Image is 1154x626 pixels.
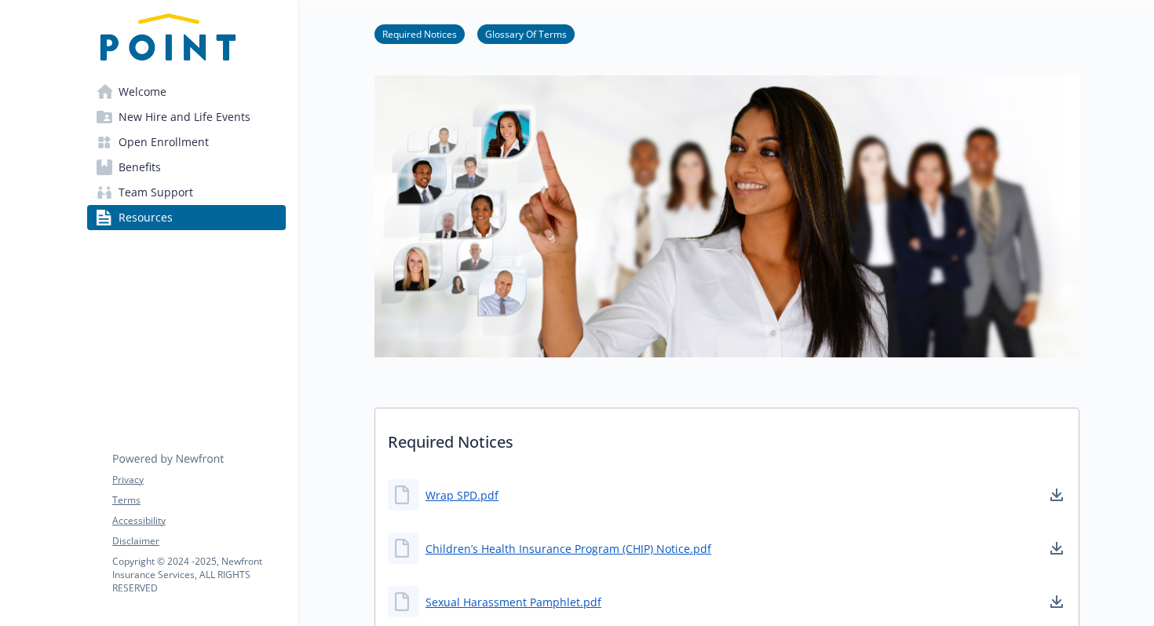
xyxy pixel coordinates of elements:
[425,540,711,557] a: Children’s Health Insurance Program (CHIP) Notice.pdf
[1047,485,1066,504] a: download document
[87,205,286,230] a: Resources
[112,493,285,507] a: Terms
[119,104,250,130] span: New Hire and Life Events
[119,79,166,104] span: Welcome
[112,555,285,595] p: Copyright © 2024 - 2025 , Newfront Insurance Services, ALL RIGHTS RESERVED
[374,26,465,41] a: Required Notices
[1047,539,1066,558] a: download document
[1047,592,1066,611] a: download document
[87,130,286,155] a: Open Enrollment
[87,180,286,205] a: Team Support
[112,514,285,528] a: Accessibility
[87,155,286,180] a: Benefits
[112,534,285,548] a: Disclaimer
[119,130,209,155] span: Open Enrollment
[87,79,286,104] a: Welcome
[425,594,601,610] a: Sexual Harassment Pamphlet.pdf
[119,155,161,180] span: Benefits
[477,26,575,41] a: Glossary Of Terms
[87,104,286,130] a: New Hire and Life Events
[425,487,498,503] a: Wrap SPD.pdf
[119,180,193,205] span: Team Support
[119,205,173,230] span: Resources
[375,408,1079,467] p: Required Notices
[112,473,285,487] a: Privacy
[374,75,1079,357] img: resources page banner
